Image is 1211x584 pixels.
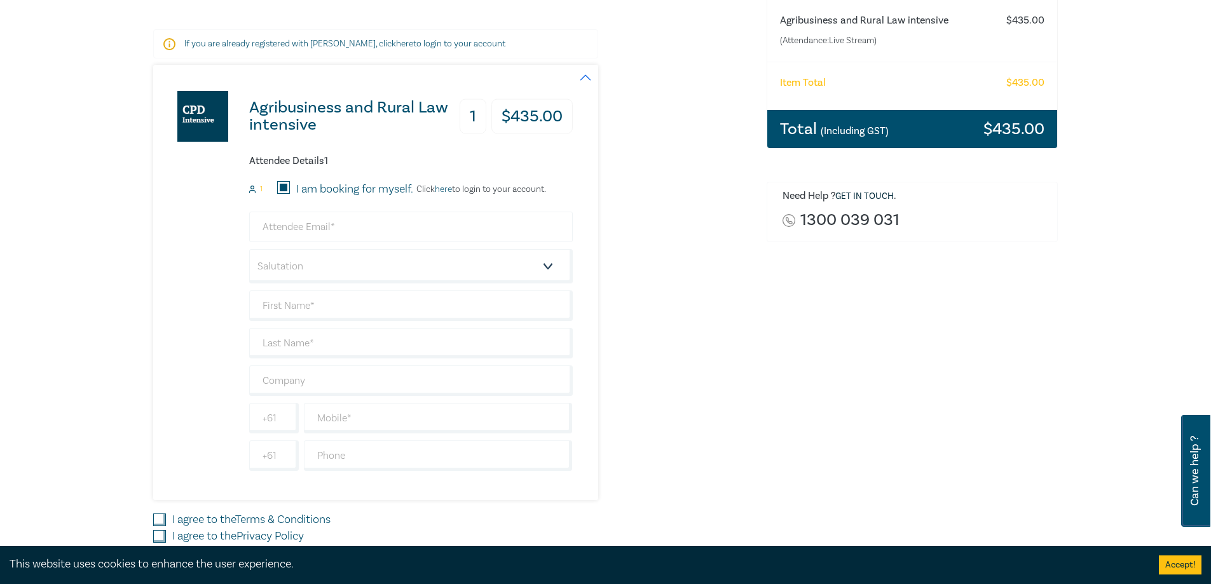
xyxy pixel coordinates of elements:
button: Accept cookies [1159,555,1201,574]
input: Phone [304,440,573,471]
h6: Item Total [780,77,826,89]
h6: $ 435.00 [1006,77,1044,89]
small: (Attendance: Live Stream ) [780,34,994,47]
p: Click to login to your account. [413,184,546,194]
p: If you are already registered with [PERSON_NAME], click to login to your account [184,37,567,50]
div: This website uses cookies to enhance the user experience. [10,556,1140,573]
h6: Agribusiness and Rural Law intensive [780,15,994,27]
input: Last Name* [249,328,573,358]
input: Mobile* [304,403,573,433]
label: I am booking for myself. [296,181,413,198]
input: First Name* [249,290,573,321]
input: +61 [249,403,299,433]
input: Company [249,365,573,396]
span: Can we help ? [1189,423,1201,519]
img: Agribusiness and Rural Law intensive [177,91,228,142]
input: Attendee Email* [249,212,573,242]
h6: Attendee Details 1 [249,155,573,167]
small: (Including GST) [821,125,889,137]
h3: Agribusiness and Rural Law intensive [249,99,458,133]
h6: Need Help ? . [783,190,1048,203]
label: I agree to the [172,512,331,528]
h3: $ 435.00 [491,99,573,134]
input: +61 [249,440,299,471]
a: Privacy Policy [236,529,304,543]
h3: Total [780,121,889,137]
a: here [435,184,452,195]
h3: 1 [460,99,486,134]
h6: $ 435.00 [1006,15,1044,27]
a: here [396,38,413,50]
label: I agree to the [172,528,304,545]
a: Get in touch [835,191,894,202]
h3: $ 435.00 [983,121,1044,137]
a: Terms & Conditions [235,512,331,527]
a: 1300 039 031 [800,212,900,229]
small: 1 [260,185,263,194]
